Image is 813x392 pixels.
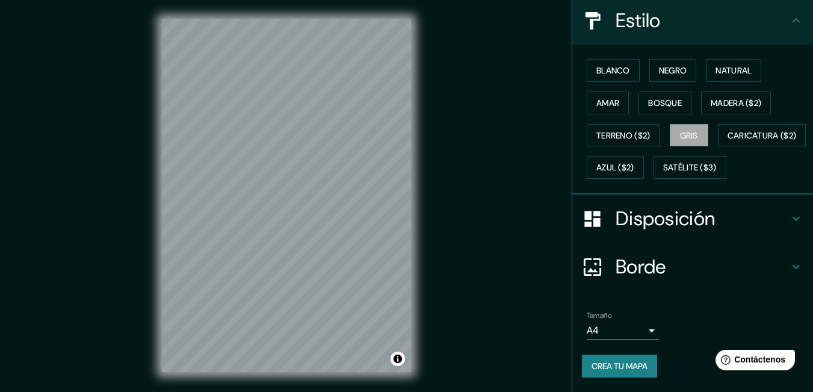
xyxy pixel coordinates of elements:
[701,92,771,114] button: Madera ($2)
[718,124,806,147] button: Caricatura ($2)
[587,92,629,114] button: Amar
[587,321,659,340] div: A4
[596,65,630,76] font: Blanco
[596,163,634,173] font: Azul ($2)
[587,124,660,147] button: Terreno ($2)
[648,98,682,108] font: Bosque
[391,352,405,366] button: Activar o desactivar atribución
[649,59,697,82] button: Negro
[587,156,644,179] button: Azul ($2)
[706,345,800,379] iframe: Lanzador de widgets de ayuda
[654,156,726,179] button: Satélite ($3)
[638,92,691,114] button: Bosque
[162,19,411,372] canvas: Mapa
[616,254,666,279] font: Borde
[587,59,640,82] button: Blanco
[706,59,761,82] button: Natural
[670,124,708,147] button: Gris
[680,130,698,141] font: Gris
[616,8,661,33] font: Estilo
[572,243,813,291] div: Borde
[587,311,611,320] font: Tamaño
[659,65,687,76] font: Negro
[663,163,717,173] font: Satélite ($3)
[616,206,715,231] font: Disposición
[716,65,752,76] font: Natural
[728,130,797,141] font: Caricatura ($2)
[711,98,761,108] font: Madera ($2)
[582,355,657,378] button: Crea tu mapa
[596,98,619,108] font: Amar
[596,130,651,141] font: Terreno ($2)
[572,194,813,243] div: Disposición
[587,324,599,337] font: A4
[592,361,648,372] font: Crea tu mapa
